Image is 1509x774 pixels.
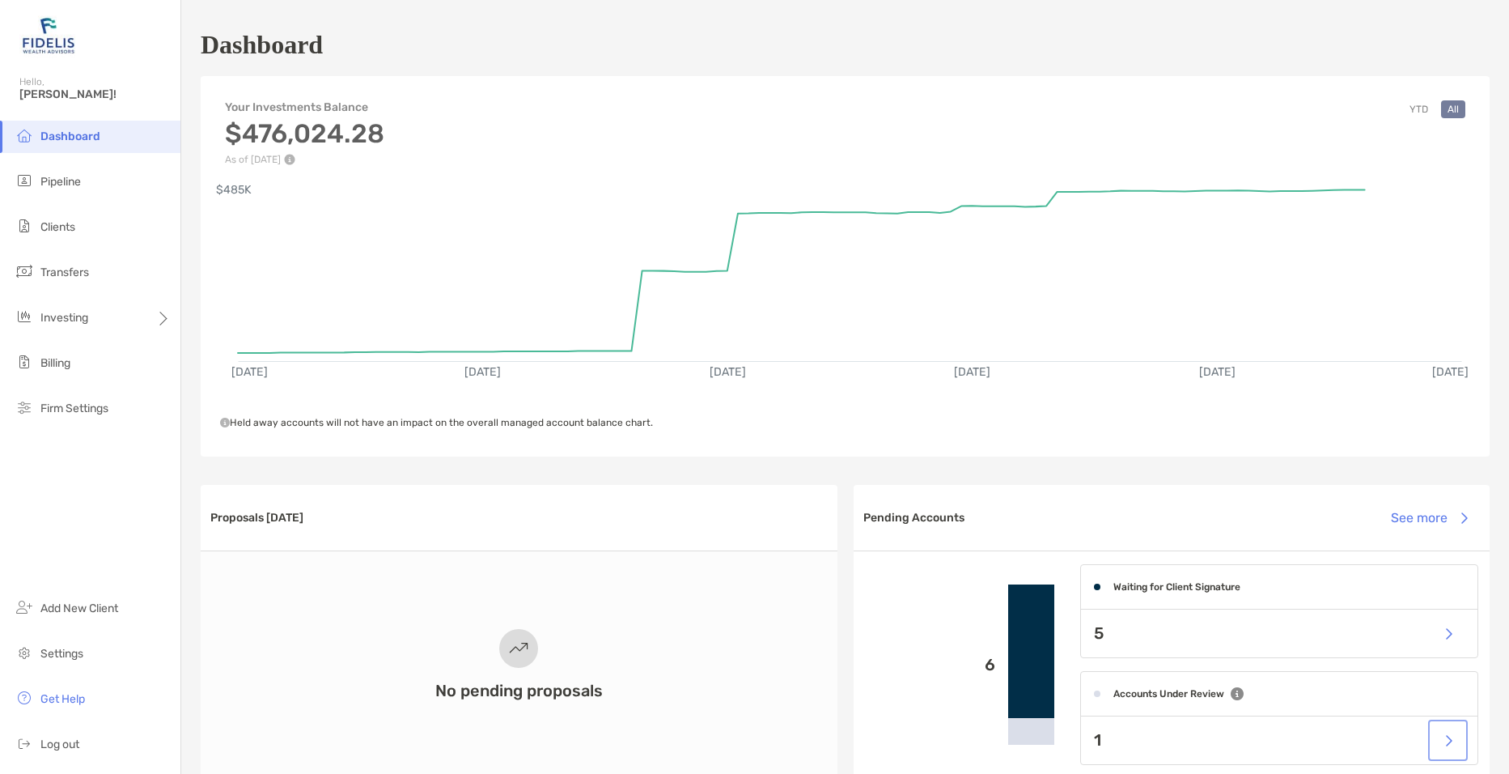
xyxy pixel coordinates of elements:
h3: No pending proposals [435,681,603,700]
span: Get Help [40,692,85,706]
img: logout icon [15,734,34,753]
img: transfers icon [15,262,34,281]
text: [DATE] [231,365,268,379]
span: Investing [40,311,88,325]
img: clients icon [15,216,34,236]
span: Transfers [40,266,89,279]
span: Add New Client [40,602,118,615]
button: All [1441,100,1465,118]
img: Performance Info [284,154,295,165]
h4: Waiting for Client Signature [1113,581,1240,593]
h4: Your Investments Balance [225,100,384,114]
h3: Proposals [DATE] [210,511,303,525]
p: 5 [1094,623,1104,644]
h3: $476,024.28 [225,118,384,149]
button: See more [1378,500,1480,536]
text: $485K [216,183,252,197]
p: As of [DATE] [225,154,384,165]
img: dashboard icon [15,125,34,145]
p: 6 [867,655,996,675]
span: Log out [40,738,79,751]
text: [DATE] [954,365,990,379]
span: Held away accounts will not have an impact on the overall managed account balance chart. [220,417,653,428]
img: add_new_client icon [15,598,34,617]
span: Settings [40,647,83,661]
text: [DATE] [1432,365,1469,379]
button: YTD [1403,100,1435,118]
span: Clients [40,220,75,234]
p: 1 [1094,730,1101,751]
h1: Dashboard [201,30,323,60]
img: investing icon [15,307,34,326]
span: Firm Settings [40,402,108,415]
span: Pipeline [40,175,81,189]
img: firm-settings icon [15,398,34,417]
span: [PERSON_NAME]! [19,87,171,101]
img: Zoe Logo [19,6,78,65]
span: Dashboard [40,130,100,143]
text: [DATE] [464,365,501,379]
img: settings icon [15,643,34,662]
img: pipeline icon [15,171,34,190]
text: [DATE] [1199,365,1236,379]
span: Billing [40,356,70,370]
text: [DATE] [710,365,746,379]
h4: Accounts Under Review [1113,688,1224,700]
img: get-help icon [15,688,34,708]
h3: Pending Accounts [863,511,964,525]
img: billing icon [15,352,34,372]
